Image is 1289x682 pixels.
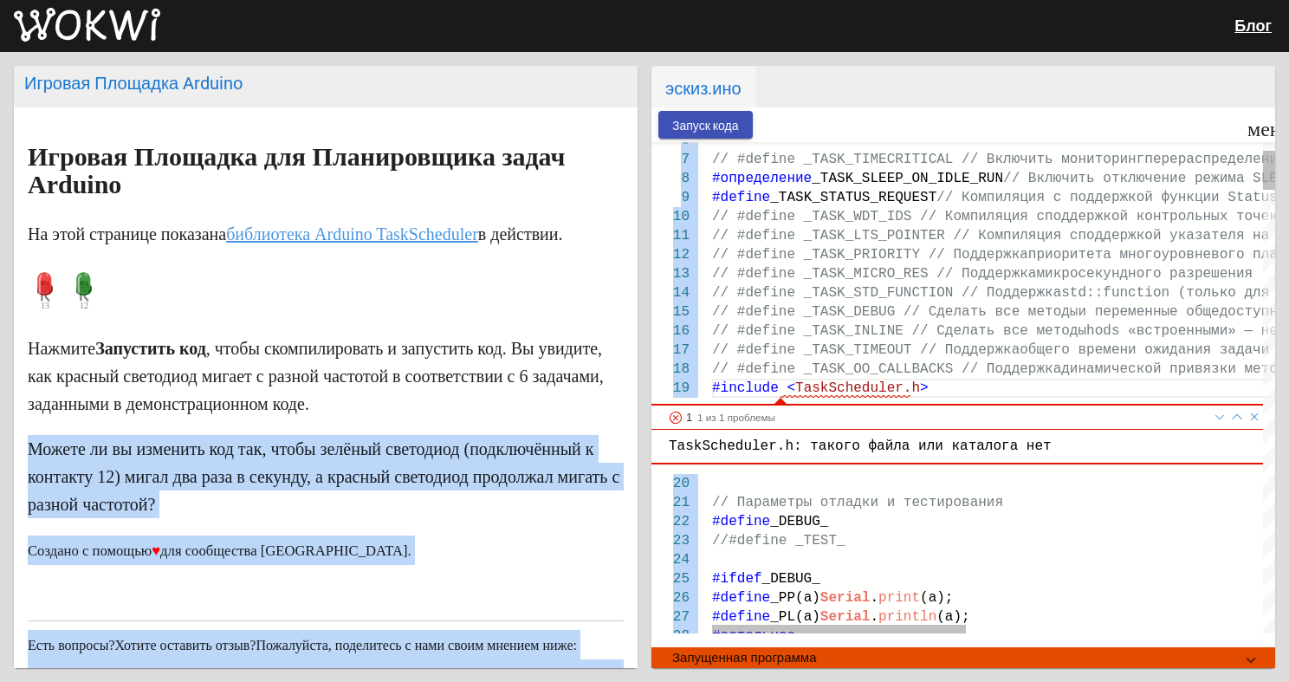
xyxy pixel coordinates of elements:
div: 11 [651,226,690,245]
ya-tr-span: _DEBUG_ [770,514,828,529]
ya-tr-span: print [878,590,920,606]
ya-tr-span: Serial [820,590,871,606]
ya-tr-span: На этой странице показана [28,224,226,244]
img: Вокви [14,8,160,42]
ya-tr-span: Игровая Площадка для Планировщика задач Arduino [28,142,565,198]
div: 27 [651,607,690,627]
div: 10 [651,207,690,226]
ya-tr-span: 1 из 1 проблемы [697,412,775,423]
ya-tr-span: #include [712,380,779,396]
ya-tr-span: println [878,609,936,625]
a: Закрыть [1247,406,1261,429]
ya-tr-span: Есть вопросы? [28,638,115,653]
ya-tr-span: эскиз.ино [665,78,742,99]
ya-tr-span: Serial [820,609,871,625]
ya-tr-span: // #define _TASK_TIMEOUT // Поддержка [712,342,1020,358]
ya-tr-span: #определение [712,171,812,186]
div: 23 [651,531,690,550]
ya-tr-span: Игровая Площадка Arduino [24,73,243,94]
ya-tr-span: TaskScheduler.h [795,380,920,396]
div: 12 [651,245,690,264]
ya-tr-span: < [787,380,795,396]
ya-tr-span: Запущенная программа [672,650,817,666]
ya-tr-span: // #define _TASK_LTS_POINTER // Компиляция с [712,228,1078,244]
ya-tr-span: (a); [936,609,969,625]
ya-tr-span: _DEBUG_ [762,571,820,587]
ya-tr-span: // #define _TASK_PRIORITY // Поддержка [712,247,1028,263]
ya-tr-span: // #define _TASK_DEBUG // Сделать все методы [712,304,1078,320]
div: 28 [651,627,690,646]
ya-tr-span: Можете ли вы изменить код так, чтобы зелёный светодиод (подключённый к контакту 12) мигал два раз... [28,439,619,514]
ya-tr-span: (a); [920,590,953,606]
ya-tr-span: Хотите оставить отзыв? [115,638,256,653]
div: 15 [651,302,690,322]
div: 19 [651,379,690,398]
ya-tr-span: #define [712,514,770,529]
ya-tr-span: _PL(a) [770,609,820,625]
div: 20 [651,474,690,493]
ya-tr-span: Запуск кода [672,119,739,133]
div: 13 [651,264,690,283]
ya-tr-span: #define [712,590,770,606]
ya-tr-span: , чтобы скомпилировать и запустить код. Вы увидите, как красный светодиод мигает с разной частото... [28,339,604,413]
ya-tr-span: _TASK_STATUS_REQUEST [770,190,936,205]
ya-tr-span: ♥ [152,542,160,559]
ya-tr-span: // #define _TASK_INLINE // Сделать все методы [712,323,1086,339]
ya-tr-span: #define [712,190,770,205]
div: 7 [651,150,690,169]
ya-tr-span: Запустить код [95,339,206,358]
ya-tr-span: // Параметры отладки и тестирования [712,495,1003,510]
div: 22 [651,512,690,531]
span: 1 [686,406,692,429]
ya-tr-span: #define [712,609,770,625]
div: 26 [651,588,690,607]
ya-tr-span: 1 [686,411,692,424]
div: 25 [651,569,690,588]
div: 18 [651,360,690,379]
a: библиотека Arduino TaskScheduler [226,224,478,244]
ya-tr-span: _TASK_SLEEP_ON_IDLE_RUN [812,171,1003,186]
ya-tr-span: . [870,609,878,625]
mat-expansion-panel-header: Запущенная программа [651,647,1275,668]
ya-tr-span: _PP(a) [770,590,820,606]
ya-tr-span: // #define _TASK_STD_FUNCTION // Поддержка [712,285,1061,301]
ya-tr-span: Пожалуйста, поделитесь с нами своим мнением ниже: [256,638,577,653]
ya-tr-span: #ifdef [712,571,762,587]
ya-tr-span: // #define _TASK_OO_CALLBACKS // Поддержка [712,361,1061,377]
ya-tr-span: // #define _TASK_WDT_IDS // Компиляция с [712,209,1045,224]
button: Запуск кода [658,111,753,138]
ya-tr-span: // #define _TASK_MICRO_RES // Поддержка [712,266,1036,282]
div: 9 [651,188,690,207]
div: 24 [651,550,690,569]
a: Блог [1234,16,1272,35]
a: Перейдите к предыдущей проблеме (ошибка, предупреждение, информация) (Shift+Alt+F8) [1230,406,1244,429]
ya-tr-span: //#define _TEST_ [712,533,845,549]
a: Перейдите к следующей проблеме (ошибка, предупреждение, информация) (Alt+F8) [1213,406,1227,429]
ya-tr-span: // #define _TASK_TIMECRITICAL // Включить мониторинг [712,152,1144,167]
ya-tr-span: Нажмите [28,339,95,358]
div: 17 [651,341,690,360]
ya-tr-span: Создано с помощью [28,542,152,559]
ya-tr-span: микросекундного разрешения [1036,266,1253,282]
div: 21 [651,493,690,512]
ya-tr-span: для сообщества [GEOGRAPHIC_DATA]. [160,542,411,559]
ya-tr-span: TaskScheduler.h: такого файла или каталога нет [669,438,1052,454]
ya-tr-span: в действии. [478,224,563,244]
ya-tr-span: > [920,380,929,396]
div: 8 [651,169,690,188]
ya-tr-span: общего времени ожидания задачи [1020,342,1269,358]
div: 16 [651,322,690,341]
div: 14 [651,283,690,302]
ya-tr-span: . [870,590,878,606]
